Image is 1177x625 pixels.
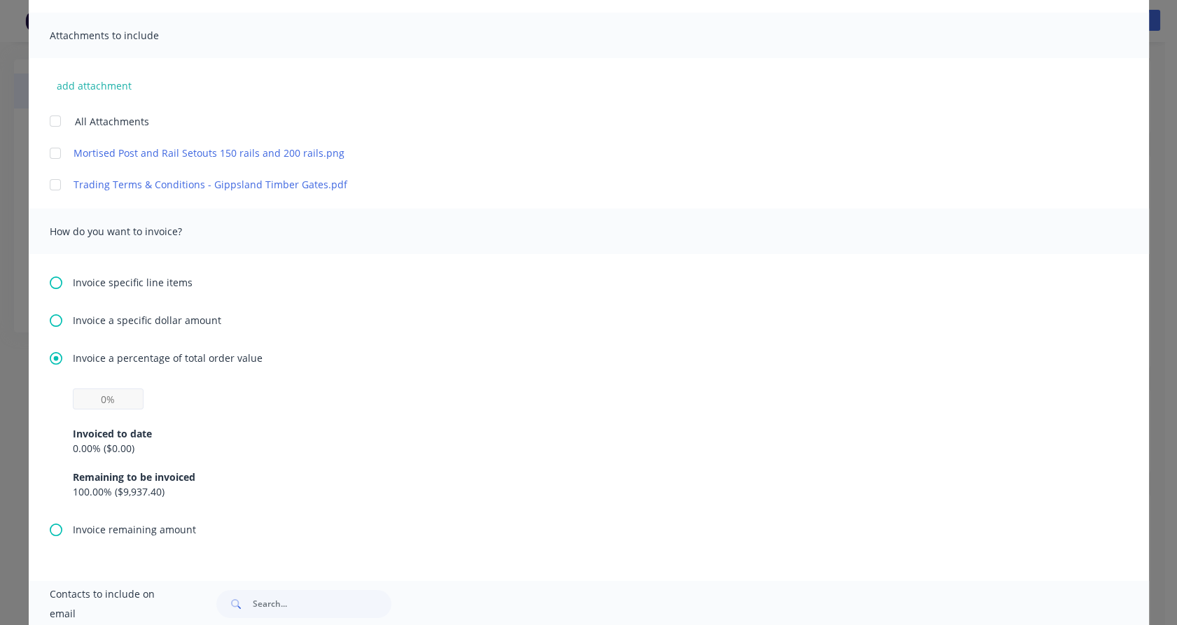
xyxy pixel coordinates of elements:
input: Search... [253,590,391,618]
div: 100.00 % ( $9,937.40 ) [73,484,1105,499]
span: Invoice a specific dollar amount [73,313,221,328]
span: Attachments to include [50,26,204,45]
span: Invoice specific line items [73,275,193,290]
div: Remaining to be invoiced [73,470,1105,484]
div: Invoiced to date [73,426,1105,441]
a: Mortised Post and Rail Setouts 150 rails and 200 rails.png [74,146,1063,160]
span: Invoice a percentage of total order value [73,351,263,365]
input: 0% [73,388,144,409]
button: add attachment [50,75,139,96]
span: How do you want to invoice? [50,222,204,241]
span: Invoice remaining amount [73,522,196,537]
span: All Attachments [75,114,149,129]
a: Trading Terms & Conditions - Gippsland Timber Gates.pdf [74,177,1063,192]
span: Contacts to include on email [50,584,182,624]
div: 0.00 % ( $0.00 ) [73,441,1105,456]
